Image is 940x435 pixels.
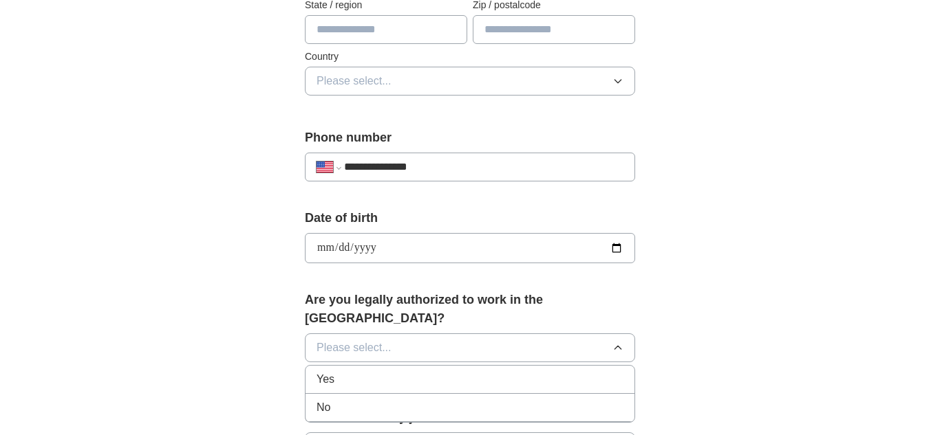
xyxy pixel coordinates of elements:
button: Please select... [305,67,635,96]
label: Phone number [305,129,635,147]
label: Date of birth [305,209,635,227]
span: Please select... [317,73,392,89]
span: Please select... [317,339,392,356]
button: Please select... [305,333,635,362]
span: Yes [317,371,334,388]
label: Are you legally authorized to work in the [GEOGRAPHIC_DATA]? [305,291,635,328]
label: Country [305,49,635,64]
span: No [317,399,330,416]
